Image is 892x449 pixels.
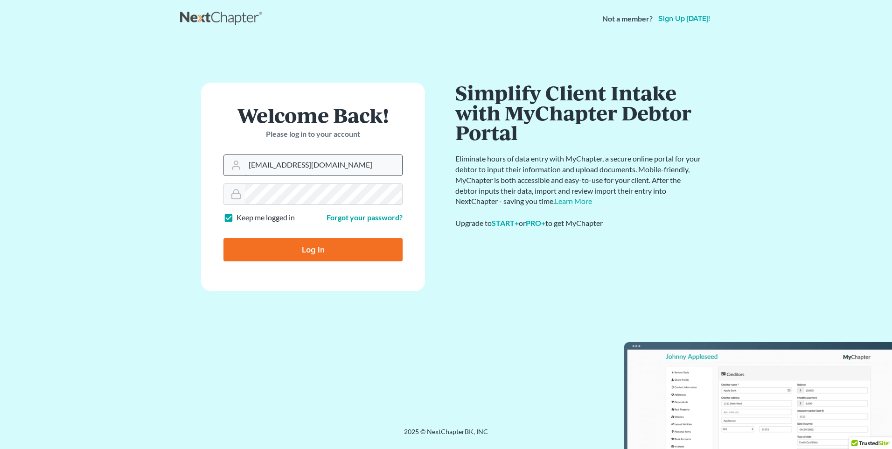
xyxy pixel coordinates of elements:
[180,427,712,444] div: 2025 © NextChapterBK, INC
[237,212,295,223] label: Keep me logged in
[455,218,703,229] div: Upgrade to or to get MyChapter
[327,213,403,222] a: Forgot your password?
[602,14,653,24] strong: Not a member?
[656,15,712,22] a: Sign up [DATE]!
[455,83,703,142] h1: Simplify Client Intake with MyChapter Debtor Portal
[455,154,703,207] p: Eliminate hours of data entry with MyChapter, a secure online portal for your debtor to input the...
[492,218,519,227] a: START+
[526,218,545,227] a: PRO+
[223,238,403,261] input: Log In
[223,105,403,125] h1: Welcome Back!
[555,196,592,205] a: Learn More
[245,155,402,175] input: Email Address
[223,129,403,140] p: Please log in to your account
